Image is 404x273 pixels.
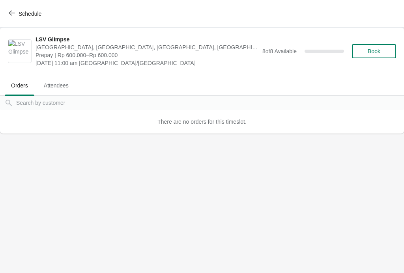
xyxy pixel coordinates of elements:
[5,78,34,93] span: Orders
[262,48,297,54] span: 8 of 8 Available
[352,44,396,58] button: Book
[36,43,258,51] span: [GEOGRAPHIC_DATA], [GEOGRAPHIC_DATA], [GEOGRAPHIC_DATA], [GEOGRAPHIC_DATA], [GEOGRAPHIC_DATA]
[36,51,258,59] span: Prepay | Rp 600.000–Rp 600.000
[16,96,404,110] input: Search by customer
[368,48,380,54] span: Book
[157,119,247,125] span: There are no orders for this timeslot.
[36,35,258,43] span: LSV Glimpse
[19,11,41,17] span: Schedule
[4,7,48,21] button: Schedule
[8,40,31,63] img: LSV Glimpse
[37,78,75,93] span: Attendees
[36,59,258,67] span: [DATE] 11:00 am [GEOGRAPHIC_DATA]/[GEOGRAPHIC_DATA]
